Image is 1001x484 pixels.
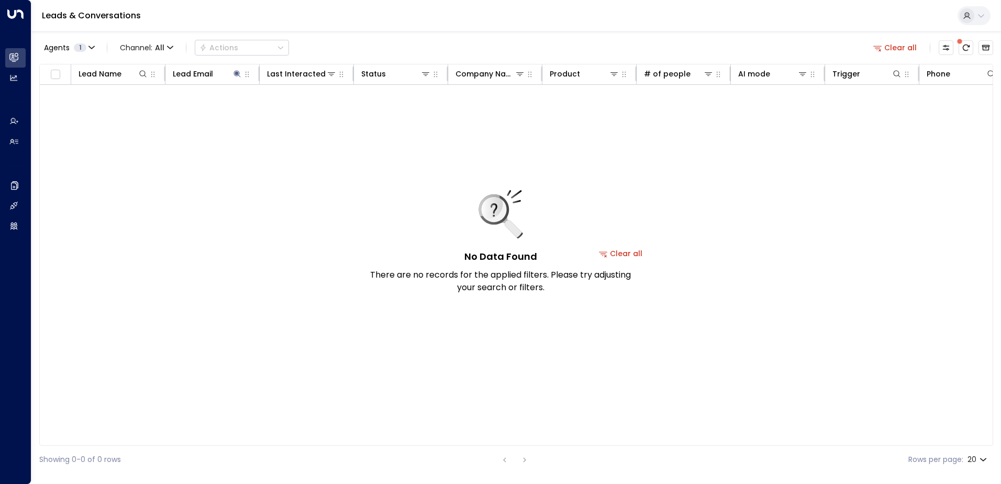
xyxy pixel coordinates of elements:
div: Company Name [455,68,515,80]
div: Status [361,68,386,80]
div: Actions [199,43,238,52]
div: Lead Name [79,68,148,80]
p: There are no records for the applied filters. Please try adjusting your search or filters. [370,269,631,294]
div: Lead Name [79,68,121,80]
div: Status [361,68,431,80]
div: Button group with a nested menu [195,40,289,56]
div: Lead Email [173,68,242,80]
nav: pagination navigation [498,453,531,466]
label: Rows per page: [908,454,963,465]
div: Company Name [455,68,525,80]
div: Last Interacted [267,68,326,80]
div: 20 [967,452,989,467]
button: Customize [939,40,953,55]
button: Archived Leads [978,40,993,55]
button: Channel:All [116,40,177,55]
div: Product [550,68,580,80]
a: Leads & Conversations [42,9,141,21]
div: Showing 0-0 of 0 rows [39,454,121,465]
div: Phone [927,68,950,80]
div: # of people [644,68,691,80]
div: Lead Email [173,68,213,80]
span: Agents [44,44,70,51]
button: Agents1 [39,40,98,55]
button: Actions [195,40,289,56]
div: Trigger [832,68,860,80]
div: Product [550,68,619,80]
span: All [155,43,164,52]
div: Phone [927,68,996,80]
div: AI mode [738,68,808,80]
span: There are new threads available. Refresh the grid to view the latest updates. [959,40,973,55]
div: Trigger [832,68,902,80]
div: # of people [644,68,714,80]
button: Clear all [869,40,921,55]
div: Last Interacted [267,68,337,80]
div: AI mode [738,68,770,80]
span: Channel: [116,40,177,55]
span: Toggle select all [49,68,62,81]
h5: No Data Found [464,249,537,263]
span: 1 [74,43,86,52]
